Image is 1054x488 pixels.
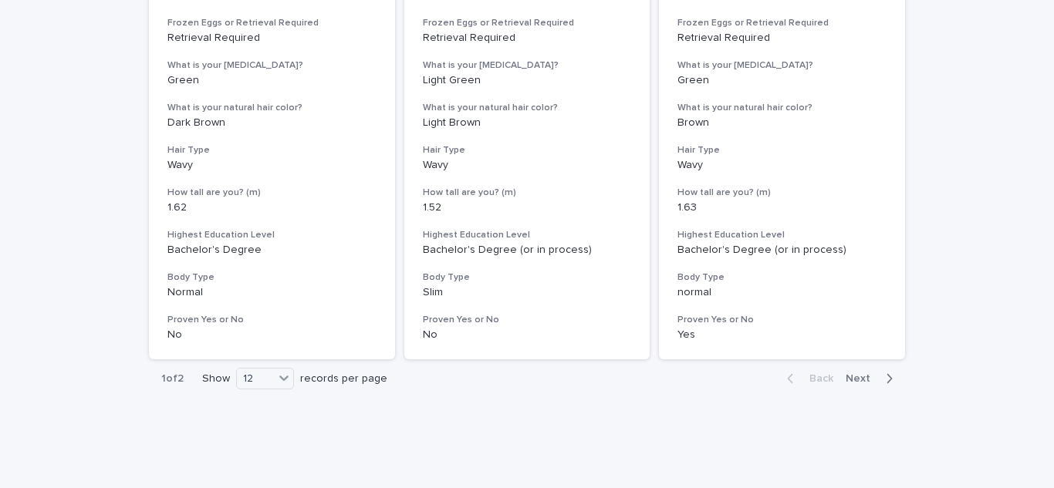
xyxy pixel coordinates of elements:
[167,59,377,72] h3: What is your [MEDICAL_DATA]?
[800,373,833,384] span: Back
[677,59,887,72] h3: What is your [MEDICAL_DATA]?
[423,201,632,214] p: 1.52
[237,371,274,387] div: 12
[423,32,632,45] p: Retrieval Required
[300,372,387,385] p: records per page
[167,244,377,257] p: Bachelor's Degree
[677,32,887,45] p: Retrieval Required
[677,201,887,214] p: 1.63
[677,102,887,114] h3: What is your natural hair color?
[423,314,632,326] h3: Proven Yes or No
[149,360,196,398] p: 1 of 2
[423,159,632,172] p: Wavy
[839,372,905,385] button: Next
[167,74,377,87] p: Green
[167,286,377,299] p: Normal
[423,102,632,114] h3: What is your natural hair color?
[423,59,632,72] h3: What is your [MEDICAL_DATA]?
[167,144,377,156] h3: Hair Type
[167,314,377,326] h3: Proven Yes or No
[167,32,377,45] p: Retrieval Required
[423,17,632,29] h3: Frozen Eggs or Retrieval Required
[167,159,377,172] p: Wavy
[677,271,887,284] h3: Body Type
[775,372,839,385] button: Back
[167,116,377,130] p: Dark Brown
[167,17,377,29] h3: Frozen Eggs or Retrieval Required
[846,373,880,384] span: Next
[167,187,377,199] h3: How tall are you? (m)
[423,187,632,199] h3: How tall are you? (m)
[423,144,632,156] h3: Hair Type
[423,271,632,284] h3: Body Type
[423,74,632,87] p: Light Green
[423,286,632,299] p: Slim
[677,229,887,241] h3: Highest Education Level
[202,372,230,385] p: Show
[677,17,887,29] h3: Frozen Eggs or Retrieval Required
[423,116,632,130] p: Light Brown
[423,229,632,241] h3: Highest Education Level
[167,102,377,114] h3: What is your natural hair color?
[423,244,632,257] p: Bachelor's Degree (or in process)
[677,328,887,342] p: Yes
[677,314,887,326] h3: Proven Yes or No
[677,244,887,257] p: Bachelor's Degree (or in process)
[677,116,887,130] p: Brown
[677,187,887,199] h3: How tall are you? (m)
[423,328,632,342] p: No
[677,159,887,172] p: Wavy
[677,74,887,87] p: Green
[677,286,887,299] p: normal
[167,229,377,241] h3: Highest Education Level
[167,328,377,342] p: No
[167,271,377,284] h3: Body Type
[677,144,887,156] h3: Hair Type
[167,201,377,214] p: 1.62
